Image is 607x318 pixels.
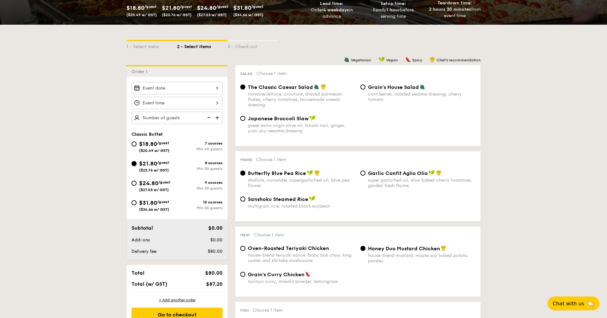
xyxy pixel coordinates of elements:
[248,178,355,188] div: shallots, coriander, supergarlicfied oil, blue pea flower
[360,246,365,251] input: Honey Duo Mustard Chickenhouse-blend mustard, maple soy baked potato, parsley
[553,301,584,307] span: Chat with us
[344,57,350,62] img: icon-vegetarian.fe4039eb.svg
[139,168,169,172] span: ($23.76 w/ GST)
[430,57,435,62] img: icon-chef-hat.a58ddaea.svg
[144,4,156,9] span: /guest
[139,199,157,206] span: $31.80
[314,84,319,90] img: icon-vegetarian.fe4039eb.svg
[177,200,223,204] div: 10 courses
[197,4,216,11] span: $24.80
[139,160,157,167] span: $21.80
[139,207,169,212] span: ($34.66 w/ GST)
[305,271,311,277] img: icon-spicy.37a8142b.svg
[132,112,223,124] input: Number of guests
[126,4,144,11] span: $18.80
[428,170,435,176] img: icon-vegan.f8ff3823.svg
[132,237,150,243] span: Add-ons
[206,281,223,287] span: $87.20
[216,4,228,9] span: /guest
[248,91,355,108] div: romaine lettuce, croutons, shaved parmesan flakes, cherry tomatoes, housemade caesar dressing
[254,232,284,238] span: Choose 1 item
[132,161,137,166] input: $21.80/guest($23.76 w/ GST)8 coursesMin 30 guests
[248,203,355,209] div: multigrain rice, roasted black soybean
[162,13,192,17] span: ($23.76 w/ GST)
[240,84,245,90] input: The Classic Caesar Saladromaine lettuce, croutons, shaved parmesan flakes, cherry tomatoes, house...
[177,180,223,185] div: 9 courses
[368,91,475,102] div: corn kernel, roasted sesame dressing, cherry tomato
[303,7,360,20] div: Order in advance
[256,71,286,76] span: Choose 1 item
[210,237,223,243] span: $0.00
[126,13,157,17] span: ($20.49 w/ GST)
[256,157,286,162] span: Choose 1 item
[177,166,223,171] div: Min 30 guests
[180,4,192,9] span: /guest
[240,308,249,313] span: Fish
[441,245,446,251] img: icon-chef-hat.a58ddaea.svg
[368,246,440,252] span: Honey Duo Mustard Chicken
[177,141,223,146] div: 7 courses
[437,58,481,62] span: Chef's recommendation
[208,225,223,231] span: $0.00
[139,188,169,192] span: ($27.03 w/ GST)
[314,170,320,176] img: icon-chef-hat.a58ddaea.svg
[386,7,400,13] strong: 1 hour
[251,4,263,9] span: /guest
[204,112,213,124] img: icon-reduce.1d2dbef1.svg
[360,171,365,176] input: Garlic Confit Aglio Oliosuper garlicfied oil, slow baked cherry tomatoes, garden fresh thyme
[436,170,442,176] img: icon-chef-hat.a58ddaea.svg
[426,6,483,19] div: from event time
[157,141,169,145] span: /guest
[248,170,306,176] span: Butterfly Blue Pea Rice
[587,300,594,307] span: 🦙
[378,57,385,62] img: icon-vegan.f8ff3823.svg
[240,72,253,76] span: Salad
[405,57,411,62] img: icon-spicy.37a8142b.svg
[323,7,349,13] strong: 4 weekdays
[248,123,355,134] div: greek extra virgin olive oil, kizami nori, ginger, yuzu soy-sesame dressing
[132,297,223,302] div: + Add another order
[368,84,419,90] span: Grain's House Salad
[132,82,223,94] input: Event date
[228,41,278,50] div: 3 - Check out
[132,249,156,254] span: Delivery fee
[240,116,245,121] input: Japanese Broccoli Slawgreek extra virgin olive oil, kizami nori, ginger, yuzu soy-sesame dressing
[240,196,245,202] input: Sanshoku Steamed Ricemultigrain rice, roasted black soybean
[157,200,169,204] span: /guest
[132,132,163,137] span: Classic Buffet
[248,279,355,284] div: nyonya curry, masala powder, lemongrass
[368,253,475,264] div: house-blend mustard, maple soy baked potato, parsley
[132,181,137,186] input: $24.80/guest($27.03 w/ GST)9 coursesMin 30 guests
[126,41,177,50] div: 1 - Select menu
[248,253,355,263] div: house-blend teriyaki sauce, baby bok choy, king oyster and shiitake mushrooms
[177,206,223,210] div: Min 30 guests
[177,161,223,165] div: 8 courses
[320,1,343,6] span: Lead time:
[177,41,228,50] div: 2 - Select items
[240,171,245,176] input: Butterfly Blue Pea Riceshallots, coriander, supergarlicfied oil, blue pea flower
[381,1,406,6] span: Setup time:
[360,84,365,90] input: Grain's House Saladcorn kernel, roasted sesame dressing, cherry tomato
[240,233,250,237] span: Meat
[208,249,223,254] span: $80.00
[368,170,428,176] span: Garlic Confit Aglio Olio
[248,196,308,202] span: Sanshoku Steamed Rice
[233,4,251,11] span: $31.80
[177,186,223,190] div: Min 30 guests
[248,84,313,90] span: The Classic Caesar Salad
[233,13,263,17] span: ($34.66 w/ GST)
[162,4,180,11] span: $21.80
[240,158,252,162] span: Mains
[365,7,422,20] div: Ready before serving time
[321,84,326,90] img: icon-chef-hat.a58ddaea.svg
[248,245,329,251] span: Oven-Roasted Teriyaki Chicken
[307,170,313,176] img: icon-vegan.f8ff3823.svg
[412,58,422,62] span: Spicy
[213,112,223,124] img: icon-add.58712e84.svg
[368,178,475,188] div: super garlicfied oil, slow baked cherry tomatoes, garden fresh thyme
[253,308,283,313] span: Choose 1 item
[351,58,371,62] span: Vegetarian
[132,97,223,109] input: Event time
[438,0,472,6] span: Teardown time:
[132,225,153,231] span: Subtotal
